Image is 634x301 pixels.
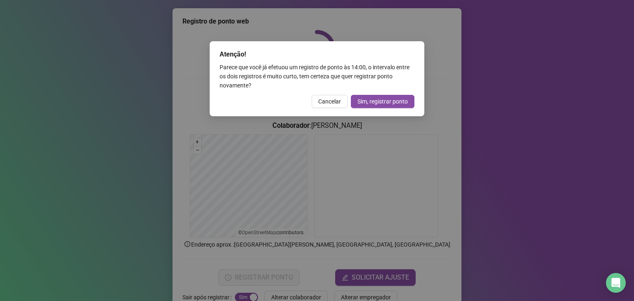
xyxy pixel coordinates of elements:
div: Parece que você já efetuou um registro de ponto às 14:00 , o intervalo entre os dois registros é ... [220,63,414,90]
div: Atenção! [220,49,414,59]
button: Cancelar [312,95,348,108]
span: Cancelar [318,97,341,106]
div: Open Intercom Messenger [606,273,626,293]
button: Sim, registrar ponto [351,95,414,108]
span: Sim, registrar ponto [357,97,408,106]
